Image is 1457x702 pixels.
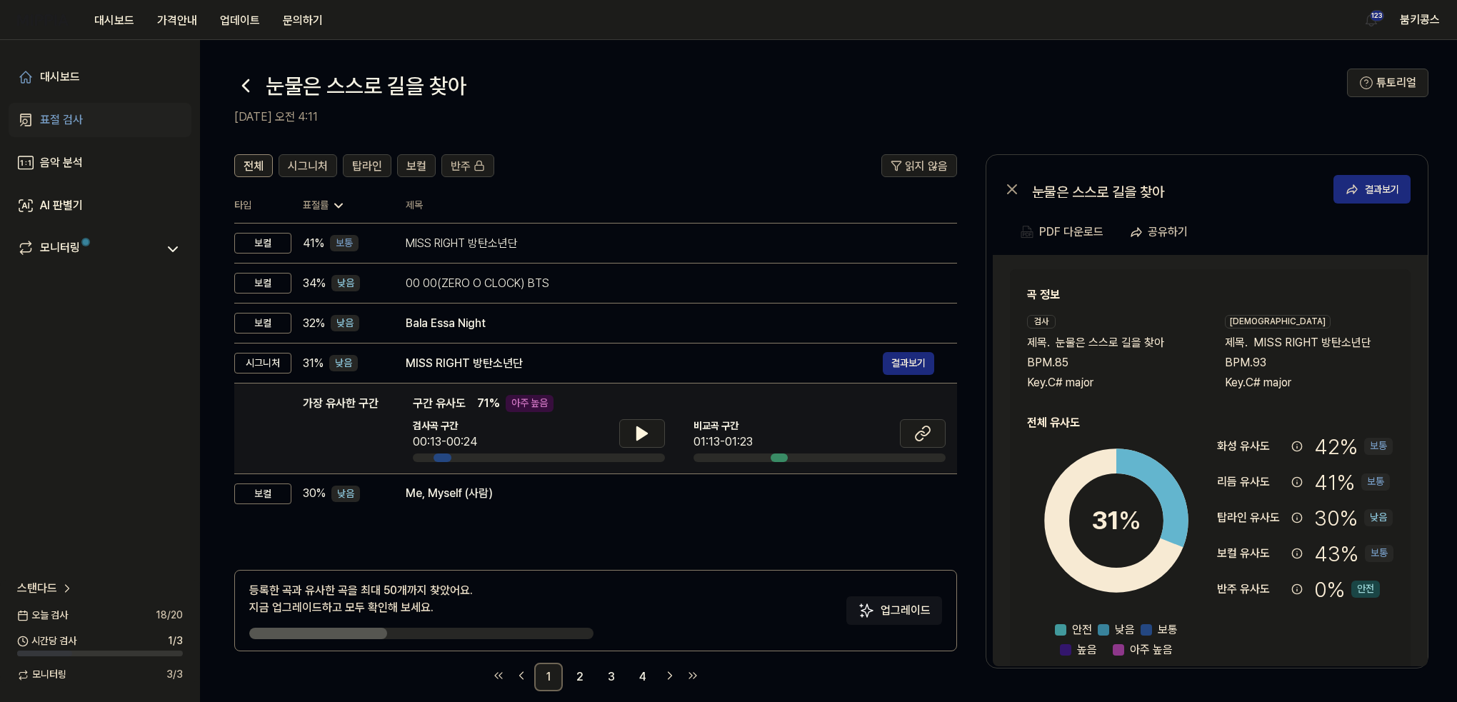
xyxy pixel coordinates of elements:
div: 낮음 [329,355,358,372]
span: 시그니처 [288,158,328,175]
div: PDF 다운로드 [1039,223,1103,241]
div: 표절 검사 [40,111,83,129]
div: 가장 유사한 구간 [303,395,379,462]
div: 43 % [1314,538,1393,568]
div: 시그니처 [234,353,291,374]
button: 업그레이드 [846,596,942,625]
div: 표절률 [303,199,383,213]
div: 음악 분석 [40,154,83,171]
button: 튜토리얼 [1347,69,1428,97]
nav: pagination [234,663,957,691]
div: 검사 [1027,315,1056,329]
div: 30 % [1314,503,1393,533]
div: 보컬 [234,273,291,294]
a: 3 [597,663,626,691]
div: 탑라인 유사도 [1217,509,1286,526]
span: 스탠다드 [17,580,57,597]
span: 모니터링 [17,668,66,682]
div: 눈물은 스스로 길을 찾아 [1032,181,1318,198]
span: 30 % [303,485,326,502]
h2: 전체 유사도 [1027,414,1393,431]
span: 시간당 검사 [17,634,76,648]
div: 보통 [1364,438,1393,455]
span: 제목 . [1027,334,1050,351]
a: Sparkles업그레이드 [846,608,942,622]
div: 42 % [1314,431,1393,461]
div: 보통 [330,235,359,252]
button: 공유하기 [1123,218,1199,246]
div: 31 [1091,501,1141,540]
a: 곡 정보검사제목.눈물은 스스로 길을 찾아BPM.85Key.C# major[DEMOGRAPHIC_DATA]제목.MISS RIGHT 방탄소년단BPM.93Key.C# major전체... [993,255,1428,666]
div: 결과보기 [1365,181,1399,197]
div: 00:13-00:24 [413,433,477,451]
span: 18 / 20 [156,608,183,623]
div: 보컬 유사도 [1217,545,1286,562]
a: 대시보드 [9,60,191,94]
img: 알림 [1363,11,1380,29]
img: Sparkles [858,602,875,619]
span: 전체 [244,158,264,175]
button: PDF 다운로드 [1018,218,1106,246]
a: 음악 분석 [9,146,191,180]
img: logo [17,14,69,26]
span: 1 / 3 [168,634,183,648]
div: BPM. 93 [1225,354,1394,371]
button: 결과보기 [883,352,934,375]
span: 41 % [303,235,324,252]
span: 71 % [477,395,500,412]
div: 낮음 [331,315,359,332]
a: 스탠다드 [17,580,74,597]
div: 등록한 곡과 유사한 곡을 최대 50개까지 찾았어요. 지금 업그레이드하고 모두 확인해 보세요. [249,582,473,616]
a: AI 판별기 [9,189,191,223]
span: 높음 [1077,641,1097,658]
div: 41 % [1314,467,1390,497]
a: 2 [566,663,594,691]
span: 읽지 않음 [905,158,948,175]
div: 낮음 [331,486,360,503]
div: 안전 [1351,581,1380,598]
div: 낮음 [1364,509,1393,526]
div: 보컬 [234,313,291,334]
div: 화성 유사도 [1217,438,1286,455]
button: 붐키콩스 [1400,11,1440,29]
button: 탑라인 [343,154,391,177]
span: 아주 높음 [1130,641,1173,658]
span: MISS RIGHT 방탄소년단 [1253,334,1371,351]
th: 제목 [406,189,957,223]
button: 읽지 않음 [881,154,957,177]
div: 리듬 유사도 [1217,473,1286,491]
button: 보컬 [397,154,436,177]
button: 전체 [234,154,273,177]
div: Me, Myself (사람) [406,485,934,502]
div: Key. C# major [1027,374,1196,391]
a: Go to next page [660,666,680,686]
span: 보컬 [406,158,426,175]
button: 반주 [441,154,494,177]
div: 보통 [1361,473,1390,491]
button: 결과보기 [1333,175,1411,204]
span: 비교곡 구간 [694,419,753,433]
div: 공유하기 [1148,223,1188,241]
span: 3 / 3 [166,668,183,682]
div: 보컬 [234,233,291,254]
a: 표절 검사 [9,103,191,137]
span: 오늘 검사 [17,608,68,623]
span: 34 % [303,275,326,292]
div: 반주 유사도 [1217,581,1286,598]
div: Bala Essa Night [406,315,934,332]
button: 시그니처 [279,154,337,177]
span: 탑라인 [352,158,382,175]
div: [DEMOGRAPHIC_DATA] [1225,315,1331,329]
h2: 곡 정보 [1027,286,1393,304]
span: 32 % [303,315,325,332]
a: 4 [629,663,657,691]
a: Go to last page [683,666,703,686]
button: 대시보드 [83,6,146,35]
span: 낮음 [1115,621,1135,638]
div: 보통 [1365,545,1393,562]
div: BPM. 85 [1027,354,1196,371]
button: 가격안내 [146,6,209,35]
div: MISS RIGHT 방탄소년단 [406,355,883,372]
